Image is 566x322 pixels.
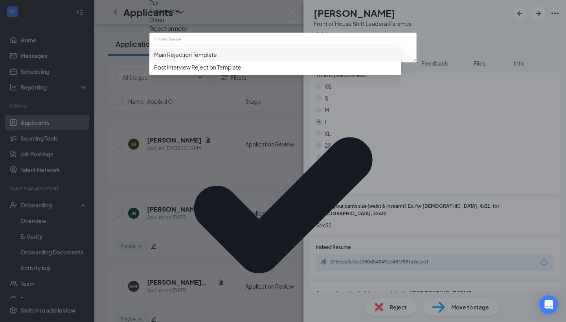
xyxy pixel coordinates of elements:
span: Main Rejection Template [154,50,217,59]
span: Post Interview Rejection Template [154,63,241,71]
span: Rejection note [149,25,187,32]
span: Other [149,15,165,24]
div: Open Intercom Messenger [539,295,558,314]
span: Experience [149,7,179,15]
